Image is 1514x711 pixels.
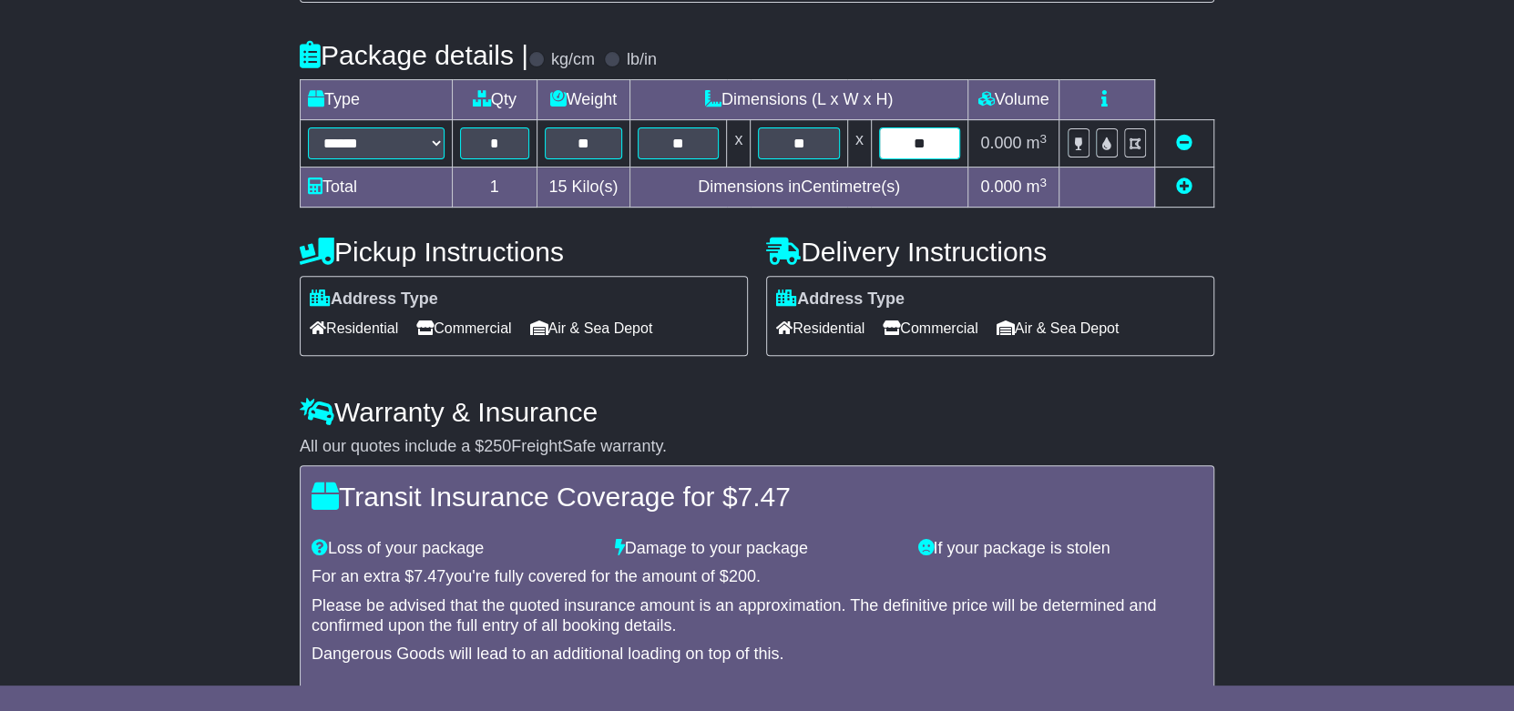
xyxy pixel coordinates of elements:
span: 15 [548,178,567,196]
label: lb/in [627,50,657,70]
td: Type [301,80,453,120]
div: If your package is stolen [908,539,1212,559]
span: 7.47 [414,567,445,585]
td: 1 [453,168,537,208]
span: m [1026,178,1047,196]
span: 0.000 [980,178,1021,196]
span: Residential [776,314,864,342]
span: m [1026,134,1047,152]
h4: Delivery Instructions [766,237,1214,267]
sup: 3 [1039,176,1047,189]
td: x [847,120,871,168]
span: Commercial [416,314,511,342]
label: kg/cm [551,50,595,70]
td: Kilo(s) [537,168,630,208]
div: For an extra $ you're fully covered for the amount of $ . [312,567,1202,587]
span: 200 [729,567,756,585]
div: Damage to your package [606,539,909,559]
td: Volume [967,80,1059,120]
label: Address Type [776,289,905,310]
div: All our quotes include a $ FreightSafe warranty. [300,437,1214,457]
h4: Transit Insurance Coverage for $ [312,482,1202,512]
span: Commercial [883,314,977,342]
div: Loss of your package [302,539,606,559]
td: Qty [453,80,537,120]
td: x [727,120,751,168]
h4: Package details | [300,40,528,70]
span: Air & Sea Depot [997,314,1120,342]
td: Total [301,168,453,208]
h4: Warranty & Insurance [300,397,1214,427]
span: 250 [484,437,511,455]
td: Dimensions in Centimetre(s) [630,168,968,208]
sup: 3 [1039,132,1047,146]
td: Dimensions (L x W x H) [630,80,968,120]
span: 0.000 [980,134,1021,152]
h4: Pickup Instructions [300,237,748,267]
span: Air & Sea Depot [530,314,653,342]
div: Dangerous Goods will lead to an additional loading on top of this. [312,645,1202,665]
td: Weight [537,80,630,120]
a: Remove this item [1176,134,1192,152]
div: Please be advised that the quoted insurance amount is an approximation. The definitive price will... [312,596,1202,635]
span: Residential [310,314,398,342]
label: Address Type [310,289,438,310]
span: 7.47 [737,482,790,512]
a: Add new item [1176,178,1192,196]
